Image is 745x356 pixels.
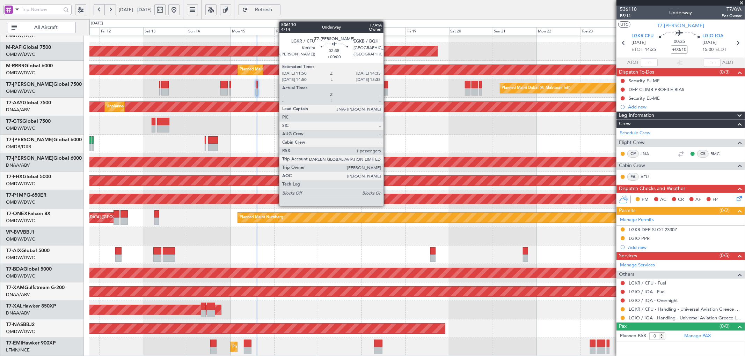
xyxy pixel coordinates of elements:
a: Manage Services [620,262,655,269]
div: Add new [628,244,742,250]
span: T7-XAL [6,304,22,309]
div: Sun 14 [187,27,231,36]
span: T7-AAY [6,100,23,105]
div: Mon 22 [536,27,580,36]
a: T7-FHXGlobal 5000 [6,174,51,179]
span: T7-EMI [6,341,22,346]
span: Leg Information [619,112,654,120]
a: T7-NASBBJ2 [6,322,35,327]
div: Fri 12 [100,27,143,36]
a: DNAA/ABV [6,107,30,113]
span: [DATE] - [DATE] [119,7,152,13]
div: Add new [628,104,742,110]
div: Unplanned Maint [GEOGRAPHIC_DATA] (Al Maktoum Intl) [107,101,210,112]
a: VP-BVVBBJ1 [6,230,35,235]
span: LGIO IOA [702,33,723,40]
div: Tue 16 [274,27,318,36]
span: ATOT [628,59,639,66]
span: Refresh [249,7,278,12]
a: M-RAFIGlobal 7500 [6,45,51,50]
span: (0/3) [720,68,730,76]
a: LGIO / IOA - Handling - Universal Aviation Greece LGIO / IOA [629,315,742,321]
span: T7-AIX [6,248,21,253]
a: T7-[PERSON_NAME]Global 6000 [6,156,82,161]
span: ETOT [632,46,643,53]
div: Planned Maint Dubai (Al Maktoum Intl) [240,65,308,75]
a: AFU [641,174,656,180]
label: Planned PAX [620,333,646,340]
a: OMDW/DWC [6,88,35,94]
span: (0/0) [720,323,730,330]
div: LGIO PPR [629,235,650,241]
a: JNA [641,151,656,157]
span: ELDT [715,46,726,53]
span: Pax [619,323,627,331]
a: T7-EMIHawker 900XP [6,341,56,346]
a: T7-ONEXFalcon 8X [6,211,51,216]
a: T7-AAYGlobal 7500 [6,100,51,105]
span: T7-[PERSON_NAME] [657,22,704,29]
a: OMDW/DWC [6,181,35,187]
a: Manage Permits [620,217,654,224]
a: OMDW/DWC [6,328,35,335]
button: Refresh [239,4,280,15]
span: T7-NAS [6,322,23,327]
span: AF [695,196,701,203]
a: T7-BDAGlobal 5000 [6,267,52,272]
div: LGKR DEP SLOT 2330Z [629,227,677,233]
a: LGIO / IOA - Overnight [629,297,678,303]
span: AC [660,196,666,203]
span: T7-ONEX [6,211,28,216]
a: Manage PAX [684,333,711,340]
span: Permits [619,207,635,215]
span: VP-BVV [6,230,23,235]
a: DNAA/ABV [6,162,30,168]
span: Others [619,271,634,279]
div: CS [697,150,709,158]
span: ALDT [722,59,734,66]
button: All Aircraft [8,22,76,33]
span: Dispatch To-Dos [619,68,654,76]
div: FA [627,173,639,181]
span: T7-FHX [6,174,23,179]
a: RMC [710,151,726,157]
div: Planned Maint Nurnberg [240,212,283,223]
span: T7-[PERSON_NAME] [6,82,53,87]
div: Mon 15 [231,27,274,36]
a: OMDW/DWC [6,255,35,261]
a: T7-P1MPG-650ER [6,193,46,198]
span: T7-GTS [6,119,22,124]
a: T7-[PERSON_NAME]Global 6000 [6,137,82,142]
span: T7AYA [722,6,742,13]
span: 15:00 [702,46,714,53]
span: FP [713,196,718,203]
span: T7-P1MP [6,193,27,198]
span: (0/5) [720,252,730,259]
span: All Aircraft [19,25,73,30]
span: [DATE] [702,39,717,46]
span: PM [642,196,649,203]
a: T7-GTSGlobal 7500 [6,119,51,124]
span: M-RAFI [6,45,23,50]
div: Sun 21 [493,27,536,36]
span: 536110 [620,6,637,13]
span: Pos Owner [722,13,742,19]
span: CR [678,196,684,203]
a: LGKR / CFU - Handling - Universal Aviation Greece LGKR / CFU [629,306,742,312]
span: Flight Crew [619,139,645,147]
span: T7-XAM [6,285,24,290]
a: OMDW/DWC [6,125,35,131]
span: LGKR CFU [632,33,654,40]
a: OMDB/DXB [6,144,31,150]
span: P5/14 [620,13,637,19]
a: T7-[PERSON_NAME]Global 7500 [6,82,82,87]
a: T7-AIXGlobal 5000 [6,248,50,253]
span: Cabin Crew [619,162,645,170]
div: Sat 13 [143,27,187,36]
div: Fri 19 [406,27,449,36]
div: Security EJ-ME [629,95,660,101]
span: T7-BDA [6,267,23,272]
div: [DATE] [91,21,103,26]
a: OMDW/DWC [6,273,35,279]
span: T7-[PERSON_NAME] [6,156,53,161]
